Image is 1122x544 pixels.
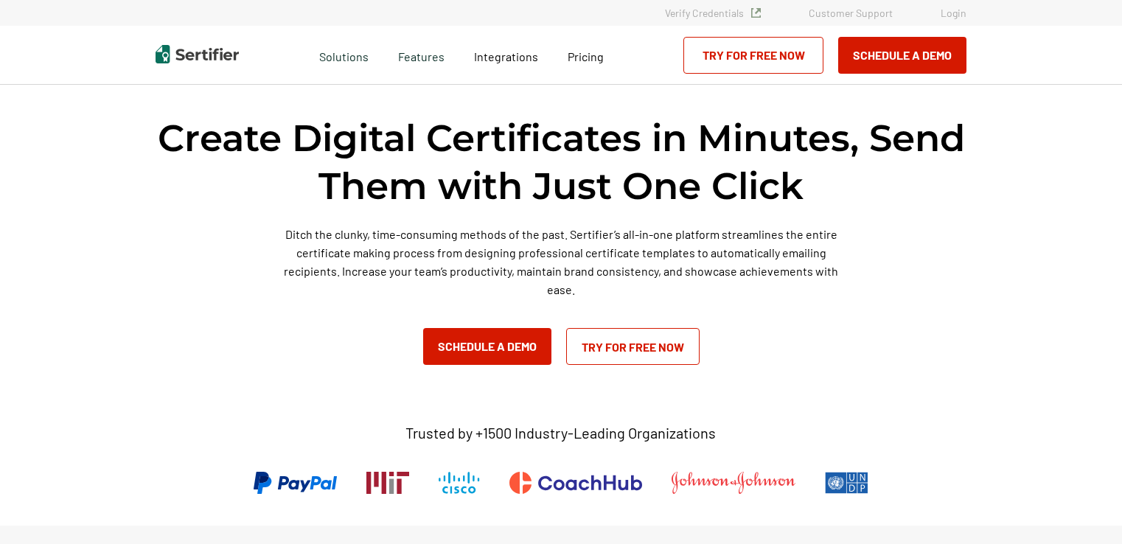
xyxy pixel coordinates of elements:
p: Ditch the clunky, time-consuming methods of the past. Sertifier’s all-in-one platform streamlines... [277,225,845,299]
img: Verified [751,8,761,18]
span: Integrations [474,49,538,63]
img: Sertifier | Digital Credentialing Platform [156,45,239,63]
span: Solutions [319,46,369,64]
h1: Create Digital Certificates in Minutes, Send Them with Just One Click [156,114,966,210]
a: Login [941,7,966,19]
a: Customer Support [809,7,893,19]
a: Try for Free Now [683,37,823,74]
span: Pricing [568,49,604,63]
img: Cisco [439,472,480,494]
a: Integrations [474,46,538,64]
img: Johnson & Johnson [672,472,795,494]
p: Trusted by +1500 Industry-Leading Organizations [405,424,716,442]
span: Features [398,46,445,64]
a: Verify Credentials [665,7,761,19]
img: UNDP [825,472,868,494]
a: Try for Free Now [566,328,700,365]
a: Pricing [568,46,604,64]
img: CoachHub [509,472,642,494]
img: Massachusetts Institute of Technology [366,472,409,494]
img: PayPal [254,472,337,494]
